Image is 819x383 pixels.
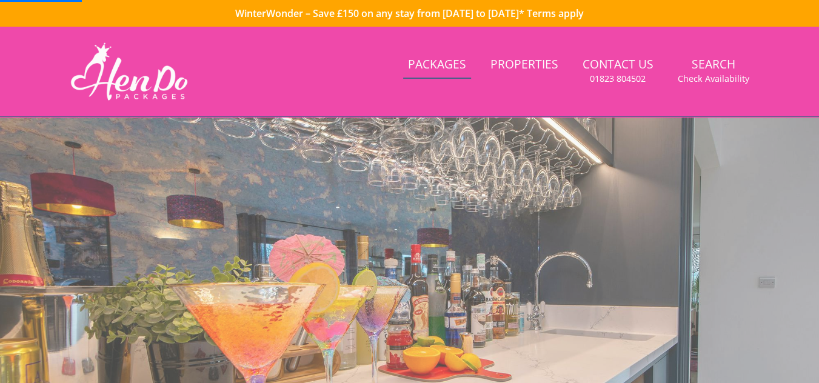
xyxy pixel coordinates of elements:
[590,73,646,85] small: 01823 804502
[65,41,193,102] img: Hen Do Packages
[403,52,471,79] a: Packages
[486,52,563,79] a: Properties
[578,52,658,91] a: Contact Us01823 804502
[678,73,749,85] small: Check Availability
[673,52,754,91] a: SearchCheck Availability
